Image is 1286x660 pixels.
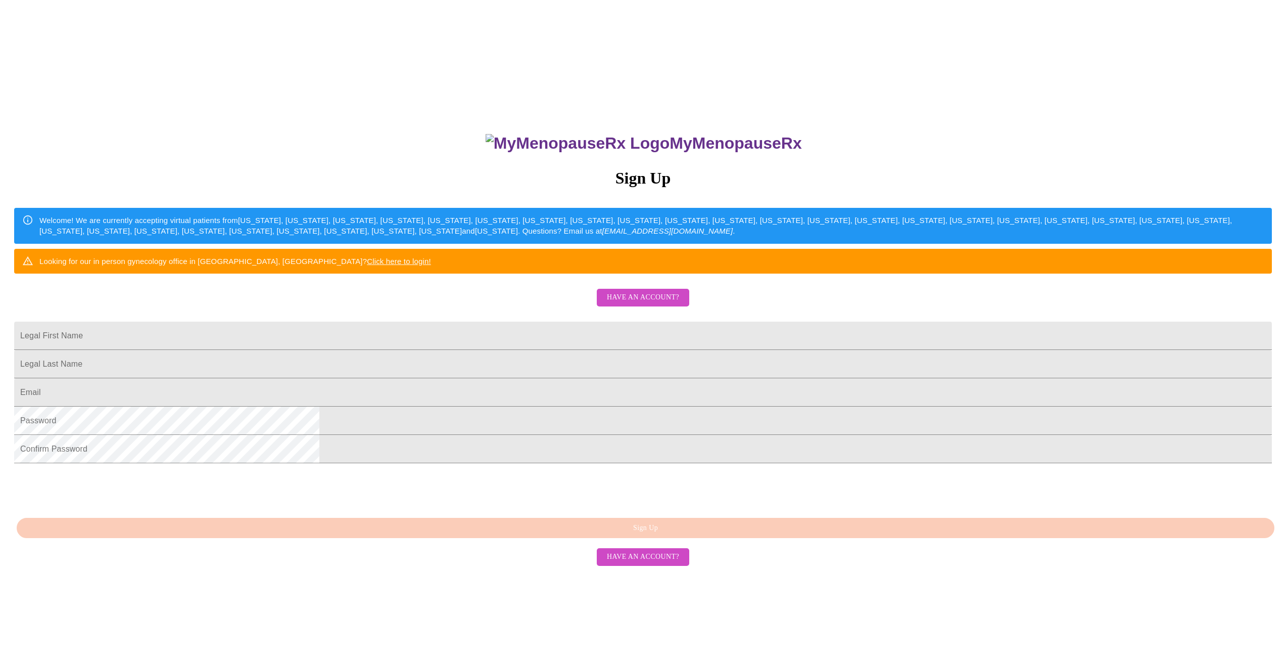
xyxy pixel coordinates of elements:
span: Have an account? [607,551,679,563]
iframe: reCAPTCHA [14,468,168,508]
span: Have an account? [607,291,679,304]
a: Have an account? [594,552,692,560]
button: Have an account? [597,289,689,306]
em: [EMAIL_ADDRESS][DOMAIN_NAME] [602,227,733,235]
div: Welcome! We are currently accepting virtual patients from [US_STATE], [US_STATE], [US_STATE], [US... [39,211,1264,241]
a: Click here to login! [367,257,431,266]
button: Have an account? [597,548,689,566]
h3: MyMenopauseRx [16,134,1272,153]
a: Have an account? [594,300,692,309]
img: MyMenopauseRx Logo [486,134,670,153]
h3: Sign Up [14,169,1272,188]
div: Looking for our in person gynecology office in [GEOGRAPHIC_DATA], [GEOGRAPHIC_DATA]? [39,252,431,271]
